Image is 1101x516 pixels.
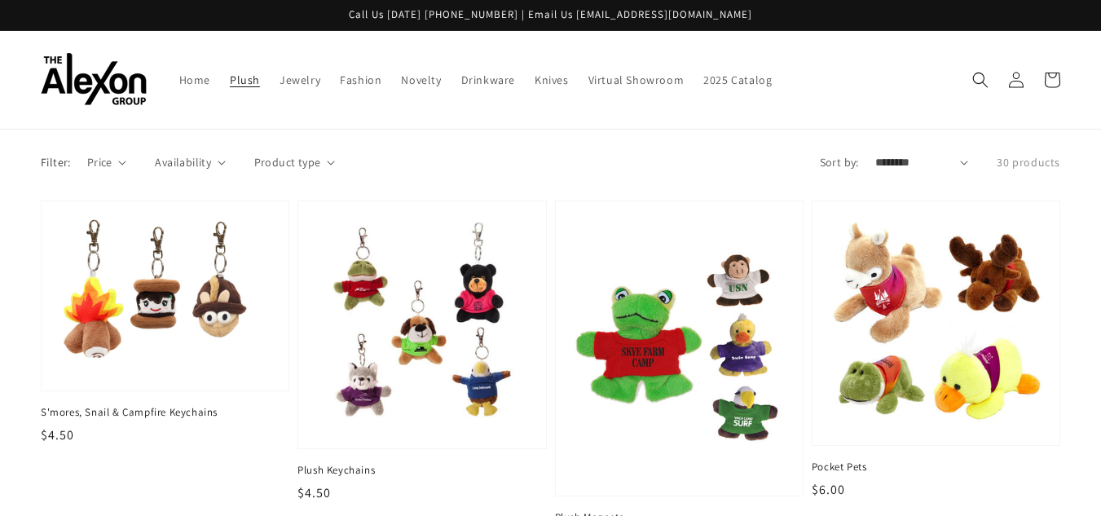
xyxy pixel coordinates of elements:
span: Jewelry [280,73,320,87]
span: 2025 Catalog [703,73,772,87]
span: Price [87,154,112,171]
span: Plush [230,73,260,87]
span: $6.00 [812,481,845,498]
a: Plush [220,63,270,97]
p: 30 products [997,154,1060,171]
a: Pocket Pets Pocket Pets $6.00 [812,201,1060,500]
summary: Availability [155,154,225,171]
span: $4.50 [41,426,74,443]
span: Virtual Showroom [588,73,685,87]
span: Drinkware [461,73,515,87]
summary: Product type [254,154,335,171]
a: Knives [525,63,579,97]
span: Pocket Pets [812,460,1060,474]
span: Product type [254,154,321,171]
p: Filter: [41,154,71,171]
summary: Search [962,62,998,98]
a: Home [170,63,220,97]
summary: Price [87,154,127,171]
span: Fashion [340,73,381,87]
a: Drinkware [451,63,525,97]
a: Plush Keychains Plush Keychains $4.50 [297,201,546,503]
span: Novelty [401,73,441,87]
span: S'mores, Snail & Campfire Keychains [41,405,289,420]
img: Plush Keychains [315,218,529,432]
label: Sort by: [820,154,859,171]
a: Virtual Showroom [579,63,694,97]
img: The Alexon Group [41,53,147,106]
span: Plush Keychains [297,463,546,478]
a: S'mores, Snail & Campfire Keychains S'mores, Snail & Campfire Keychains $4.50 [41,201,289,445]
a: Jewelry [270,63,330,97]
a: Novelty [391,63,451,97]
img: Plush Magnets [572,218,786,479]
a: Fashion [330,63,391,97]
span: Home [179,73,210,87]
span: Knives [535,73,569,87]
span: Availability [155,154,211,171]
img: Pocket Pets [829,218,1043,429]
img: S'mores, Snail & Campfire Keychains [58,218,272,374]
a: 2025 Catalog [694,63,782,97]
span: $4.50 [297,484,331,501]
